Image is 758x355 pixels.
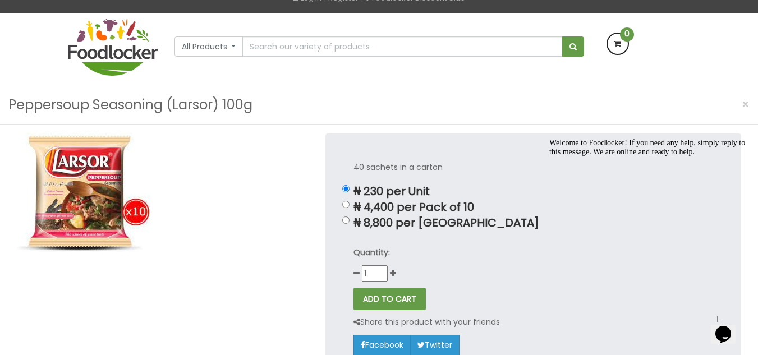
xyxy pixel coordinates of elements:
[353,201,713,214] p: ₦ 4,400 per Pack of 10
[342,185,350,192] input: ₦ 230 per Unit
[353,316,500,329] p: Share this product with your friends
[742,96,750,113] span: ×
[353,335,411,355] a: Facebook
[68,19,158,76] img: FoodLocker
[353,161,713,174] p: 40 sachets in a carton
[736,93,755,116] button: Close
[342,201,350,208] input: ₦ 4,400 per Pack of 10
[410,335,460,355] a: Twitter
[4,4,206,22] div: Welcome to Foodlocker! If you need any help, simply reply to this message. We are online and read...
[711,310,747,344] iframe: chat widget
[4,4,200,22] span: Welcome to Foodlocker! If you need any help, simply reply to this message. We are online and read...
[545,134,747,305] iframe: chat widget
[353,185,713,198] p: ₦ 230 per Unit
[353,288,426,310] button: ADD TO CART
[8,94,252,116] h3: Peppersoup Seasoning (Larsor) 100g
[242,36,562,57] input: Search our variety of products
[353,247,390,258] strong: Quantity:
[342,216,350,224] input: ₦ 8,800 per [GEOGRAPHIC_DATA]
[17,133,150,252] img: Peppersoup Seasoning (Larsor) 100g
[620,27,634,42] span: 0
[174,36,244,57] button: All Products
[353,216,713,229] p: ₦ 8,800 per [GEOGRAPHIC_DATA]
